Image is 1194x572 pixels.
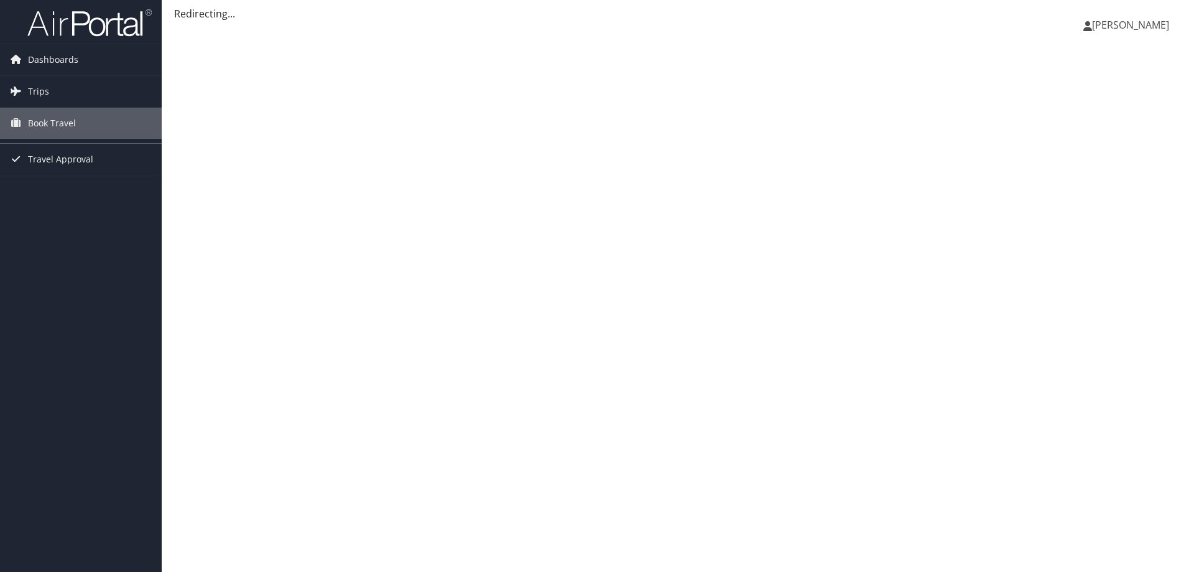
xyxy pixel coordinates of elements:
[28,144,93,175] span: Travel Approval
[174,6,1182,21] div: Redirecting...
[1083,6,1182,44] a: [PERSON_NAME]
[27,8,152,37] img: airportal-logo.png
[28,44,78,75] span: Dashboards
[28,108,76,139] span: Book Travel
[28,76,49,107] span: Trips
[1092,18,1169,32] span: [PERSON_NAME]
